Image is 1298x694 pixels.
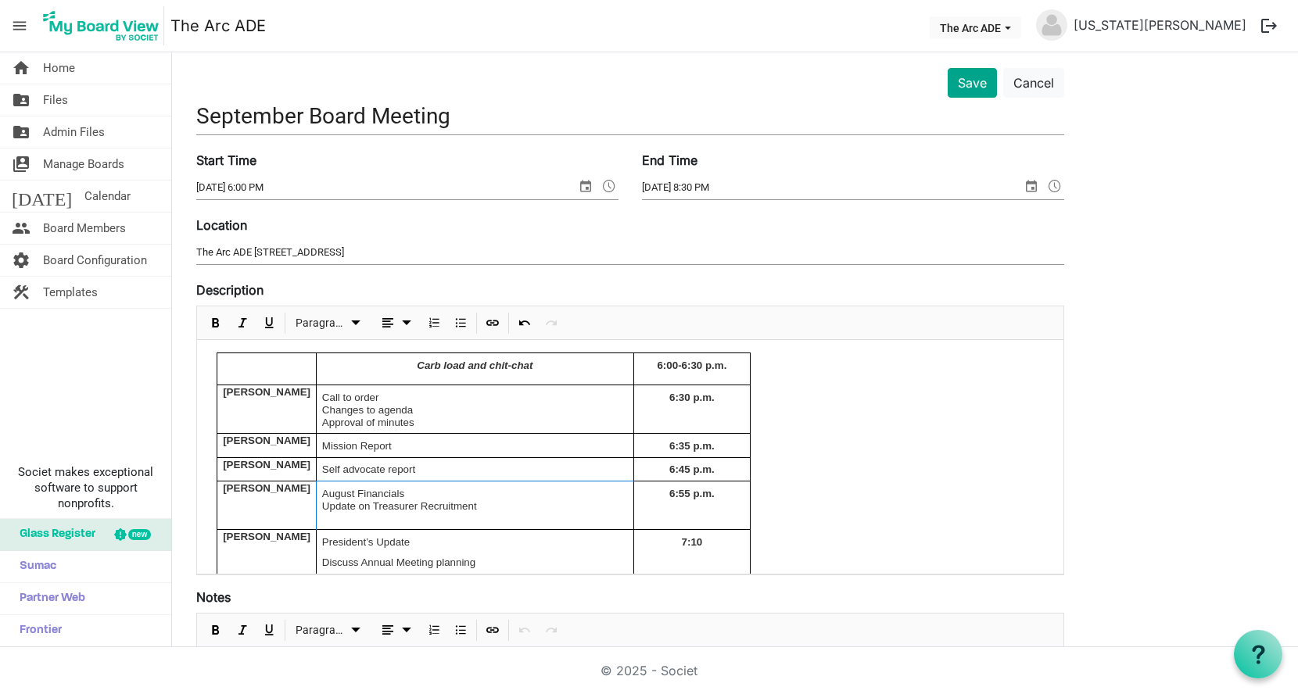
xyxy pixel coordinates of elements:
div: new [128,529,151,540]
button: Bold [205,621,226,640]
span: 6:00-6:30 p.m. [657,360,726,371]
span: select [1022,176,1041,196]
div: Bulleted List [447,614,474,646]
button: Undo [514,313,535,333]
span: home [12,52,30,84]
span: folder_shared [12,84,30,116]
span: Self advocate report [322,463,415,475]
span: Manage Boards [43,148,124,180]
button: Italic [231,313,253,333]
span: 6:45 p.m. [669,463,715,475]
span: Files [43,84,68,116]
label: End Time [642,151,697,170]
span: Frontier [12,615,62,646]
div: Bulleted List [447,306,474,339]
span: Calendar [84,181,131,212]
span: Societ makes exceptional software to support nonprofits. [7,464,164,511]
span: August Financials [322,488,404,499]
span: Board Configuration [43,245,147,276]
div: Alignments [370,306,421,339]
label: Start Time [196,151,256,170]
button: Paragraph dropdownbutton [290,621,368,640]
span: 7:10 [682,536,703,548]
span: [PERSON_NAME] [223,531,310,542]
button: Paragraph dropdownbutton [290,313,368,333]
span: Call to order [322,392,379,403]
span: Admin Files [43,116,105,148]
div: Insert Link [479,614,506,646]
a: [US_STATE][PERSON_NAME] [1067,9,1253,41]
button: Numbered List [423,313,444,333]
span: Glass Register [12,519,95,550]
button: Underline [258,621,279,640]
div: Bold [203,306,229,339]
button: Bulleted List [450,621,471,640]
div: Formats [288,306,371,339]
span: [DATE] [12,181,72,212]
span: Home [43,52,75,84]
label: Notes [196,588,231,606]
span: [PERSON_NAME] [223,459,310,470]
input: Title [196,98,1064,134]
div: Underline [256,306,282,339]
div: Bold [203,614,229,646]
span: Approval of minutes [322,417,414,428]
span: President’s Update [322,536,410,548]
span: folder_shared [12,116,30,148]
button: Bold [205,313,226,333]
span: menu [5,11,34,41]
span: [PERSON_NAME] [223,482,310,494]
span: select [576,176,595,196]
div: Italic [229,306,256,339]
img: My Board View Logo [38,6,164,45]
span: settings [12,245,30,276]
span: Partner Web [12,583,85,614]
button: Cancel [1003,68,1064,98]
span: switch_account [12,148,30,180]
a: My Board View Logo [38,6,170,45]
div: Formats [288,614,371,646]
button: Insert Link [482,621,503,640]
div: Underline [256,614,282,646]
span: Sumac [12,551,56,582]
span: Update on Treasurer Recruitment [322,500,477,512]
div: Undo [511,306,538,339]
button: Numbered List [423,621,444,640]
span: Paragraph [296,313,346,333]
img: no-profile-picture.svg [1036,9,1067,41]
span: Board Members [43,213,126,244]
button: logout [1253,9,1285,42]
a: © 2025 - Societ [601,663,697,678]
button: The Arc ADE dropdownbutton [930,16,1021,38]
button: dropdownbutton [373,621,418,640]
div: Insert Link [479,306,506,339]
button: Underline [258,313,279,333]
button: Bulleted List [450,313,471,333]
span: Mission Report [322,440,392,452]
button: Save [948,68,997,98]
span: Paragraph [296,621,346,640]
label: Description [196,281,264,299]
span: 6:35 p.m. [669,440,715,452]
div: Alignments [370,614,421,646]
span: Templates [43,277,98,308]
div: Numbered List [421,614,447,646]
span: 6:55 p.m. [669,488,715,499]
label: Location [196,216,247,234]
div: Italic [229,614,256,646]
span: people [12,213,30,244]
span: Changes to agenda [322,404,413,416]
span: [PERSON_NAME] [223,435,310,446]
button: Insert Link [482,313,503,333]
span: [PERSON_NAME] [223,386,310,398]
span: Carb load and chit-chat [417,360,532,371]
span: construction [12,277,30,308]
button: Italic [231,621,253,640]
div: Numbered List [421,306,447,339]
span: 6:30 p.m. [669,392,715,403]
a: The Arc ADE [170,10,266,41]
button: dropdownbutton [373,313,418,333]
span: Discuss Annual Meeting planning [322,556,475,568]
